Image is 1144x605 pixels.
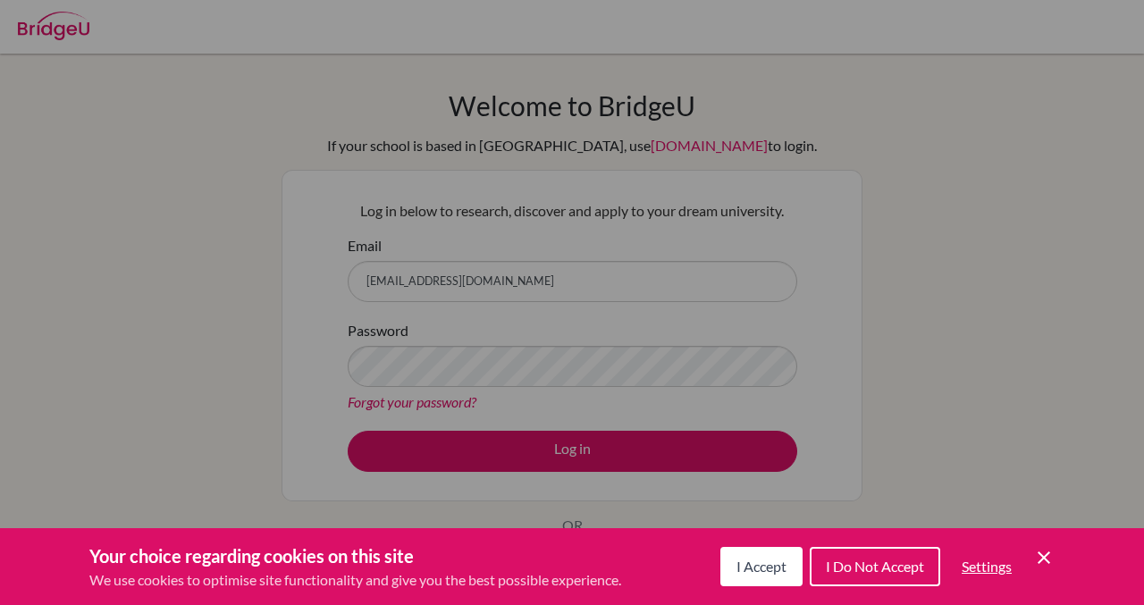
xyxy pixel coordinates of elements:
button: Settings [947,549,1026,584]
button: Save and close [1033,547,1055,568]
span: I Accept [736,558,786,575]
button: I Do Not Accept [810,547,940,586]
h3: Your choice regarding cookies on this site [89,542,621,569]
span: Settings [962,558,1012,575]
p: We use cookies to optimise site functionality and give you the best possible experience. [89,569,621,591]
button: I Accept [720,547,803,586]
span: I Do Not Accept [826,558,924,575]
